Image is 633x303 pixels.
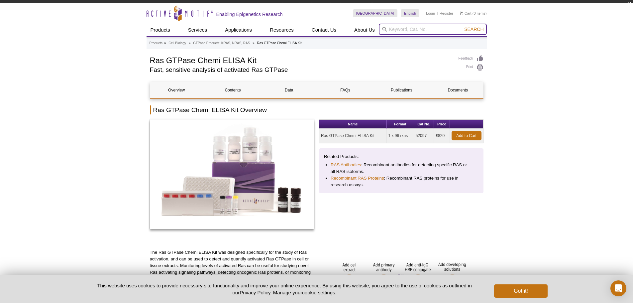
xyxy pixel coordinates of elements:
[440,11,453,16] a: Register
[414,129,434,143] td: 52097
[387,129,414,143] td: 1 x 96 rxns
[221,24,256,36] a: Applications
[263,82,315,98] a: Data
[375,82,428,98] a: Publications
[331,175,384,182] a: Recombinant RAS Proteins
[150,82,203,98] a: Overview
[401,9,419,17] a: English
[434,129,450,143] td: £820
[164,41,166,45] li: »
[150,249,314,282] p: The Ras GTPase Chemi ELISA Kit was designed specifically for the study of Ras activation, and can...
[150,55,452,65] h1: Ras GTPase Chemi ELISA Kit
[193,40,250,46] a: GTPase Products: KRAS, NRAS, RAS
[431,82,484,98] a: Documents
[353,9,398,17] a: [GEOGRAPHIC_DATA]
[460,11,463,15] img: Your Cart
[206,82,259,98] a: Contents
[150,40,162,46] a: Products
[324,153,478,160] p: Related Products:
[86,282,483,296] p: This website uses cookies to provide necessary site functionality and improve your online experie...
[150,105,483,114] h2: Ras GTPase Chemi ELISA Kit Overview
[459,64,483,71] a: Print
[350,24,379,36] a: About Us
[302,290,335,295] button: cookie settings
[147,24,174,36] a: Products
[331,162,472,175] li: : Recombinant antibodies for detecting specific RAS or all RAS isoforms.
[319,129,387,143] td: Ras GTPase Chemi ELISA Kit
[434,120,450,129] th: Price
[460,9,487,17] li: (0 items)
[414,120,434,129] th: Cat No.
[216,11,283,17] h2: Enabling Epigenetics Research
[426,11,435,16] a: Login
[462,26,485,32] button: Search
[452,131,481,140] a: Add to Cart
[257,41,302,45] li: Ras GTPase Chemi ELISA Kit
[150,119,314,229] img: Ras GTPase Chemi ELISA Kit Service
[308,24,340,36] a: Contact Us
[494,284,547,298] button: Got it!
[459,55,483,62] a: Feedback
[460,11,472,16] a: Cart
[610,280,626,296] div: Open Intercom Messenger
[240,290,270,295] a: Privacy Policy
[184,24,211,36] a: Services
[387,120,414,129] th: Format
[319,82,371,98] a: FAQs
[253,41,255,45] li: »
[168,40,186,46] a: Cell Biology
[266,24,298,36] a: Resources
[331,162,361,168] a: RAS Antibodies
[437,9,438,17] li: |
[150,67,452,73] h2: Fast, sensitive analysis of activated Ras GTPase
[189,41,191,45] li: »
[331,175,472,188] li: : Recombinant RAS proteins for use in research assays.
[464,27,483,32] span: Search
[319,120,387,129] th: Name
[379,24,487,35] input: Keyword, Cat. No.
